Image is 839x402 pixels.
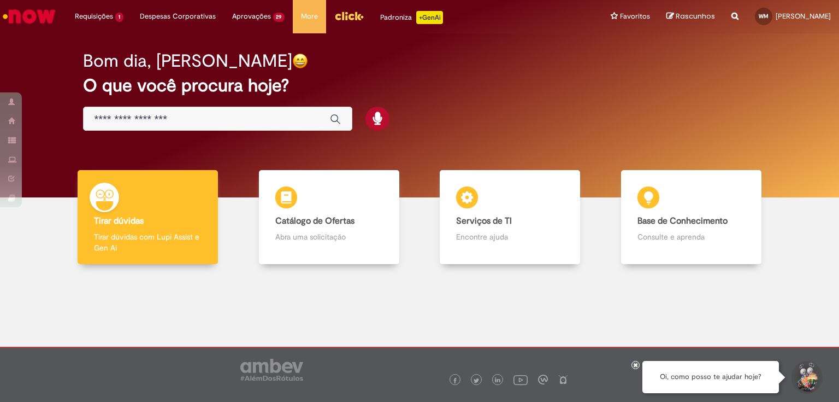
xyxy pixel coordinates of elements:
[275,231,383,242] p: Abra uma solicitação
[776,11,831,21] span: [PERSON_NAME]
[140,11,216,22] span: Despesas Corporativas
[513,372,528,387] img: logo_footer_youtube.png
[380,11,443,24] div: Padroniza
[273,13,285,22] span: 29
[637,215,728,226] b: Base de Conhecimento
[637,231,745,242] p: Consulte e aprenda
[83,51,292,71] h2: Bom dia, [PERSON_NAME]
[676,11,715,21] span: Rascunhos
[334,8,364,24] img: click_logo_yellow_360x200.png
[94,231,202,253] p: Tirar dúvidas com Lupi Assist e Gen Ai
[538,375,548,384] img: logo_footer_workplace.png
[115,13,123,22] span: 1
[292,53,308,69] img: happy-face.png
[456,215,512,226] b: Serviços de TI
[495,377,500,384] img: logo_footer_linkedin.png
[558,375,568,384] img: logo_footer_naosei.png
[642,361,779,393] div: Oi, como posso te ajudar hoje?
[419,170,601,265] a: Serviços de TI Encontre ajuda
[474,378,479,383] img: logo_footer_twitter.png
[239,170,420,265] a: Catálogo de Ofertas Abra uma solicitação
[94,215,144,226] b: Tirar dúvidas
[1,5,57,27] img: ServiceNow
[456,231,564,242] p: Encontre ajuda
[75,11,113,22] span: Requisições
[83,76,757,95] h2: O que você procura hoje?
[240,359,303,381] img: logo_footer_ambev_rotulo_gray.png
[620,11,650,22] span: Favoritos
[232,11,271,22] span: Aprovações
[416,11,443,24] p: +GenAi
[601,170,782,265] a: Base de Conhecimento Consulte e aprenda
[790,361,823,394] button: Iniciar Conversa de Suporte
[301,11,318,22] span: More
[759,13,769,20] span: WM
[57,170,239,265] a: Tirar dúvidas Tirar dúvidas com Lupi Assist e Gen Ai
[666,11,715,22] a: Rascunhos
[452,378,458,383] img: logo_footer_facebook.png
[275,215,354,226] b: Catálogo de Ofertas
